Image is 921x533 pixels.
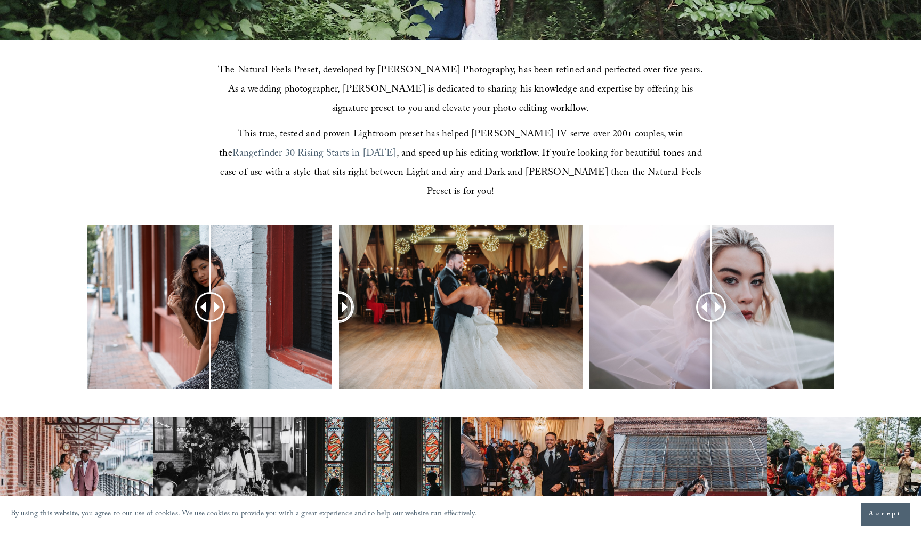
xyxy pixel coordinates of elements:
span: The Natural Feels Preset, developed by [PERSON_NAME] Photography, has been refined and perfected ... [218,63,706,118]
img: Breathtaking mountain wedding venue in NC [768,417,921,533]
img: Rustic Raleigh wedding venue couple down the aisle [461,417,614,533]
span: , and speed up his editing workflow. If you’re looking for beautiful tones and ease of use with a... [220,146,705,201]
span: Accept [869,509,902,520]
img: Elegant bride and groom first look photography [307,417,461,533]
span: This true, tested and proven Lightroom preset has helped [PERSON_NAME] IV serve over 200+ couples... [219,127,686,163]
button: Accept [861,503,910,526]
img: Raleigh wedding photographer couple dance [614,417,768,533]
img: Best Raleigh wedding venue reception toast [153,417,307,533]
a: Rangefinder 30 Rising Starts in [DATE] [232,146,397,163]
p: By using this website, you agree to our use of cookies. We use cookies to provide you with a grea... [11,507,477,522]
